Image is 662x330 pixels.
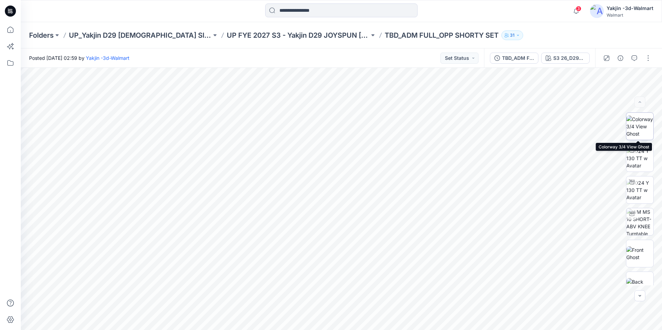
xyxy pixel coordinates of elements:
[607,4,653,12] div: Yakjin -3d-Walmart
[626,246,653,261] img: Front Ghost
[502,54,534,62] div: TBD_ADM FULL_OPP SHORTY SET
[626,179,653,201] img: 2024 Y 130 TT w Avatar
[510,31,515,39] p: 31
[607,12,653,18] div: Walmart
[626,116,653,137] img: Colorway 3/4 View Ghost
[385,30,499,40] p: TBD_ADM FULL_OPP SHORTY SET
[615,53,626,64] button: Details
[29,54,129,62] span: Posted [DATE] 02:59 by
[626,278,653,293] img: Back Ghost
[626,147,653,169] img: 2024 Y 130 TT w Avatar
[541,53,590,64] button: S3 26_D29_JS_GINGHAM DITSY FLORAL v1 rptcc_CW1_BERRY MAUVE_WM
[626,208,653,235] img: WM MS 10 SHORT-ABV KNEE Turntable with Avatar
[553,54,585,62] div: S3 26_D29_JS_GINGHAM DITSY FLORAL v1 rptcc_CW1_BERRY MAUVE_WM
[86,55,129,61] a: Yakjin -3d-Walmart
[590,4,604,18] img: avatar
[227,30,369,40] a: UP FYE 2027 S3 - Yakjin D29 JOYSPUN [DEMOGRAPHIC_DATA] Sleepwear
[576,6,581,11] span: 3
[29,30,54,40] a: Folders
[69,30,212,40] a: UP_Yakjin D29 [DEMOGRAPHIC_DATA] Sleep
[490,53,538,64] button: TBD_ADM FULL_OPP SHORTY SET
[501,30,523,40] button: 31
